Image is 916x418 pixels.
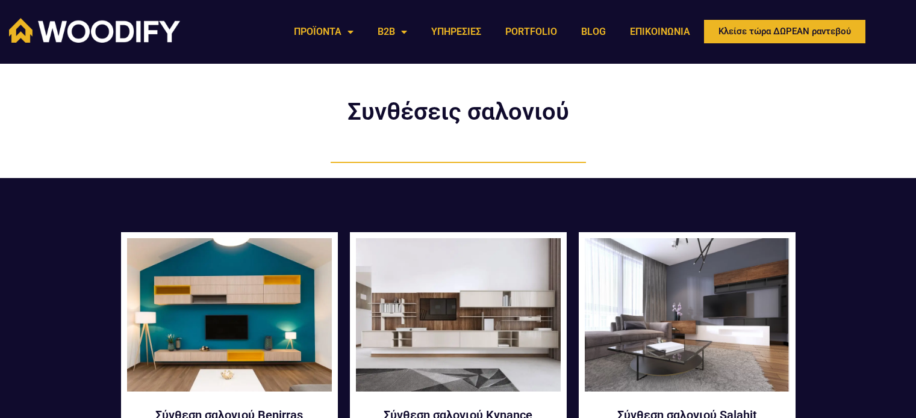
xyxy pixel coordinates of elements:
a: Σύνθεση σαλονιού Benirras [127,238,332,399]
a: B2B [366,18,419,46]
nav: Menu [282,18,702,46]
a: BLOG [569,18,618,46]
a: ΥΠΗΡΕΣΙΕΣ [419,18,493,46]
img: Woodify [9,18,180,43]
a: Σύνθεση σαλονιού Kynance [356,238,561,399]
a: ΕΠΙΚΟΙΝΩΝΙΑ [618,18,702,46]
a: Κλείσε τώρα ΔΩΡΕΑΝ ραντεβού [702,18,867,45]
a: PORTFOLIO [493,18,569,46]
span: Κλείσε τώρα ΔΩΡΕΑΝ ραντεβού [718,27,851,36]
a: ΠΡΟΪΟΝΤΑ [282,18,366,46]
h2: Συνθέσεις σαλονιού [314,100,603,124]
